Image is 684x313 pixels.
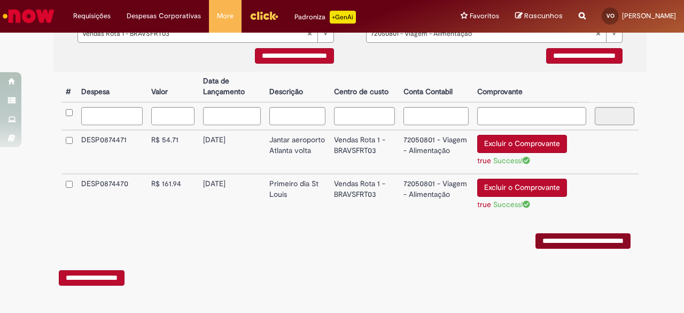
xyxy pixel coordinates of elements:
td: DESP0874471 [77,130,147,174]
td: R$ 54.71 [147,130,199,174]
td: Jantar aeroporto Atlanta volta [265,130,330,174]
span: 72050801 - Viagem - Alimentação [371,25,595,42]
th: Centro de custo [330,72,399,102]
th: Despesa [77,72,147,102]
td: 72050801 - Viagem - Alimentação [399,130,473,174]
td: Primeiro dia St Louis [265,174,330,217]
img: ServiceNow [1,5,56,27]
th: Descrição [265,72,330,102]
td: Vendas Rota 1 - BRAVSFRT03 [330,174,399,217]
th: Conta Contabil [399,72,473,102]
th: # [61,72,77,102]
th: Comprovante [473,72,590,102]
a: true [477,200,491,209]
td: R$ 161.94 [147,174,199,217]
span: Requisições [73,11,111,21]
span: Success! [493,200,530,209]
td: Vendas Rota 1 - BRAVSFRT03 [330,130,399,174]
span: [PERSON_NAME] [622,11,676,20]
th: Data de Lançamento [199,72,265,102]
a: Vendas Rota 1 - BRAVSFRT03Limpar campo {0} [77,25,334,43]
abbr: Limpar campo {0} [590,25,606,42]
th: Valor [147,72,199,102]
td: [DATE] [199,174,265,217]
span: Vendas Rota 1 - BRAVSFRT03 [82,25,307,42]
span: Favoritos [470,11,499,21]
button: Excluir o Comprovante [477,135,567,153]
td: [DATE] [199,130,265,174]
span: VO [607,12,615,19]
img: click_logo_yellow_360x200.png [250,7,278,24]
a: 72050801 - Viagem - AlimentaçãoLimpar campo {0} [366,25,623,43]
td: DESP0874470 [77,174,147,217]
button: Excluir o Comprovante [477,179,567,197]
td: Excluir o Comprovante true Success! [473,130,590,174]
div: Padroniza [294,11,356,24]
span: Success! [493,156,530,165]
abbr: Limpar campo {0} [301,25,317,42]
a: true [477,156,491,165]
span: Despesas Corporativas [127,11,201,21]
span: More [217,11,234,21]
a: Rascunhos [515,11,563,21]
td: Excluir o Comprovante true Success! [473,174,590,217]
td: 72050801 - Viagem - Alimentação [399,174,473,217]
span: Rascunhos [524,11,563,21]
p: +GenAi [330,11,356,24]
